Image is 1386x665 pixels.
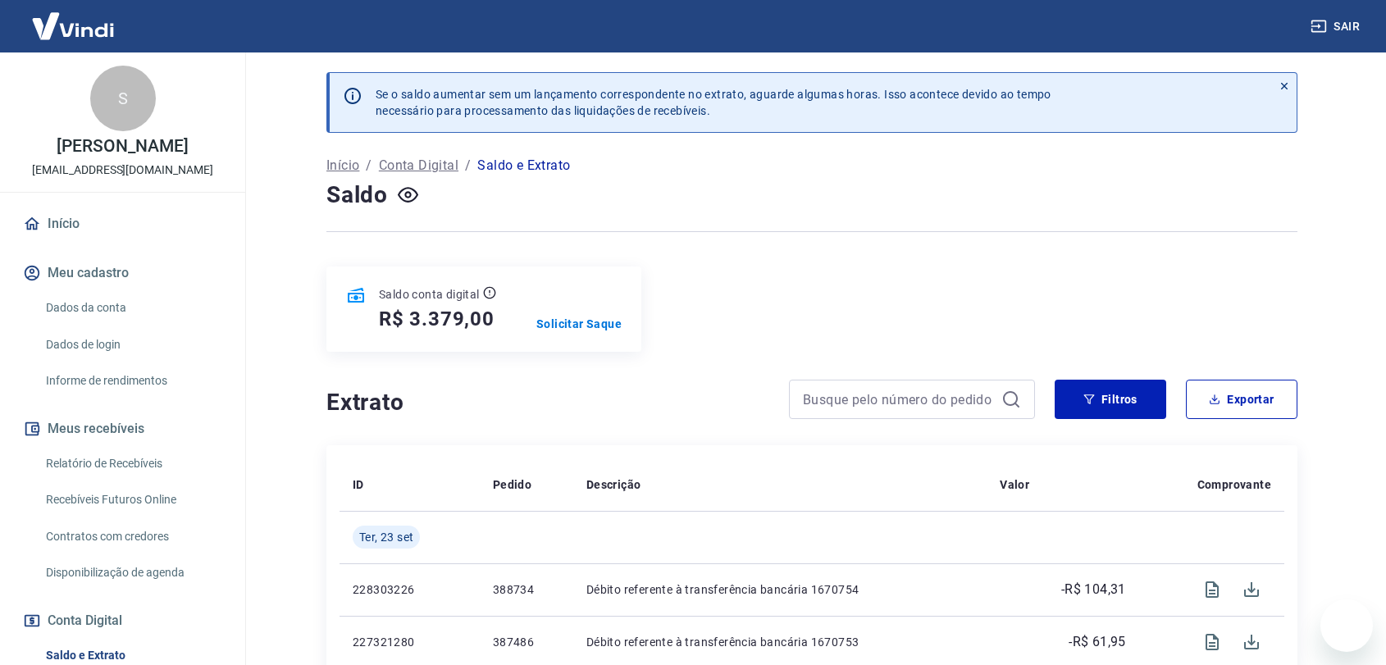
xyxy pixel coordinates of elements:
[39,328,226,362] a: Dados de login
[39,556,226,590] a: Disponibilização de agenda
[586,634,973,650] p: Débito referente à transferência bancária 1670753
[39,520,226,553] a: Contratos com credores
[353,476,364,493] p: ID
[493,476,531,493] p: Pedido
[1232,622,1271,662] span: Download
[353,634,467,650] p: 227321280
[39,291,226,325] a: Dados da conta
[1000,476,1029,493] p: Valor
[1320,599,1373,652] iframe: Botão para abrir a janela de mensagens
[493,634,560,650] p: 387486
[586,581,973,598] p: Débito referente à transferência bancária 1670754
[1192,570,1232,609] span: Visualizar
[493,581,560,598] p: 388734
[20,603,226,639] button: Conta Digital
[90,66,156,131] div: S
[1197,476,1271,493] p: Comprovante
[379,306,495,332] h5: R$ 3.379,00
[57,138,188,155] p: [PERSON_NAME]
[20,1,126,51] img: Vindi
[536,316,622,332] a: Solicitar Saque
[20,411,226,447] button: Meus recebíveis
[1307,11,1366,42] button: Sair
[1061,580,1126,599] p: -R$ 104,31
[39,364,226,398] a: Informe de rendimentos
[359,529,413,545] span: Ter, 23 set
[379,156,458,175] a: Conta Digital
[465,156,471,175] p: /
[353,581,467,598] p: 228303226
[376,86,1051,119] p: Se o saldo aumentar sem um lançamento correspondente no extrato, aguarde algumas horas. Isso acon...
[326,386,769,419] h4: Extrato
[1069,632,1126,652] p: -R$ 61,95
[39,483,226,517] a: Recebíveis Futuros Online
[1186,380,1297,419] button: Exportar
[1055,380,1166,419] button: Filtros
[803,387,995,412] input: Busque pelo número do pedido
[326,179,388,212] h4: Saldo
[586,476,641,493] p: Descrição
[39,447,226,481] a: Relatório de Recebíveis
[326,156,359,175] a: Início
[20,255,226,291] button: Meu cadastro
[32,162,213,179] p: [EMAIL_ADDRESS][DOMAIN_NAME]
[1232,570,1271,609] span: Download
[366,156,372,175] p: /
[477,156,570,175] p: Saldo e Extrato
[20,206,226,242] a: Início
[379,286,480,303] p: Saldo conta digital
[1192,622,1232,662] span: Visualizar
